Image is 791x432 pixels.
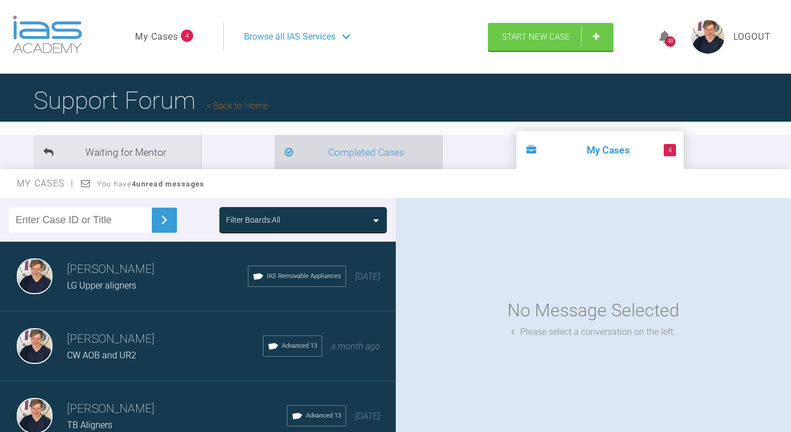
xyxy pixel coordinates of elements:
[664,144,676,156] span: 4
[226,214,280,226] div: Filter Boards: All
[67,400,287,419] h3: [PERSON_NAME]
[17,178,74,189] span: My Cases
[33,135,201,169] li: Waiting for Mentor
[267,271,341,281] span: IAS Removable Appliances
[9,208,152,233] input: Enter Case ID or Title
[181,30,193,42] span: 4
[135,30,178,44] a: My Cases
[331,341,380,352] span: a month ago
[155,211,173,229] img: chevronRight.28bd32b0.svg
[33,81,268,120] h1: Support Forum
[306,411,341,421] span: Advanced 13
[67,420,112,430] span: TB Aligners
[67,280,136,291] span: LG Upper aligners
[355,411,380,421] span: [DATE]
[282,341,317,351] span: Advanced 13
[275,135,442,169] li: Completed Cases
[502,32,570,42] span: Start New Case
[67,260,248,279] h3: [PERSON_NAME]
[244,30,335,44] span: Browse all IAS Services
[132,180,204,188] strong: 4 unread messages
[355,271,380,282] span: [DATE]
[17,328,52,364] img: Jack Gardner
[507,296,679,325] div: No Message Selected
[67,330,263,349] h3: [PERSON_NAME]
[511,325,675,339] div: Please select a conversation on the left.
[488,23,613,51] a: Start New Case
[691,20,725,54] img: profile.png
[516,131,684,169] li: My Cases
[13,16,82,54] img: logo-light.3e3ef733.png
[207,100,268,111] a: Back to Home
[97,180,205,188] span: You have
[734,30,771,44] a: Logout
[67,350,136,361] span: CW AOB and UR2
[17,258,52,294] img: Jack Gardner
[665,36,675,47] div: 48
